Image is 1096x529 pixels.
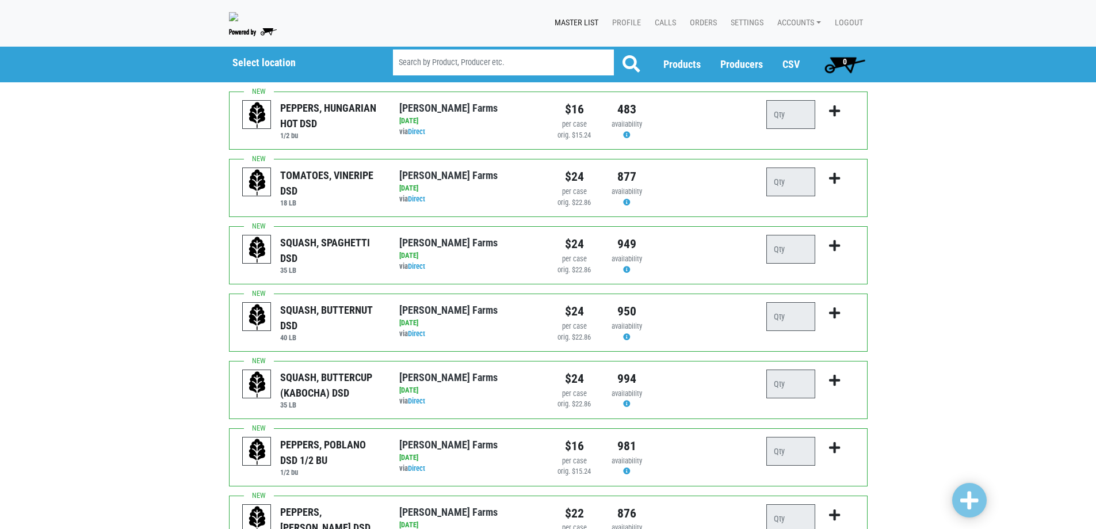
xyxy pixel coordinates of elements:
[557,370,592,388] div: $24
[399,237,498,249] a: [PERSON_NAME] Farms
[766,370,815,398] input: Qty
[280,199,382,207] h6: 18 LB
[399,329,539,340] div: via
[557,119,592,130] div: per case
[766,168,815,196] input: Qty
[612,120,642,128] span: availability
[721,12,768,34] a: Settings
[408,195,425,203] a: Direct
[612,254,642,263] span: availability
[612,389,642,398] span: availability
[557,235,592,253] div: $24
[557,437,592,455] div: $16
[399,371,498,383] a: [PERSON_NAME] Farms
[609,370,644,388] div: 994
[819,53,870,76] a: 0
[782,58,800,70] a: CSV
[280,437,382,468] div: PEPPERS, POBLANO DSD 1/2 BU
[612,322,642,330] span: availability
[612,187,642,196] span: availability
[557,168,592,186] div: $24
[557,389,592,399] div: per case
[557,456,592,467] div: per case
[408,329,425,338] a: Direct
[243,168,272,197] img: placeholder-variety-43d6402dacf2d531de610a020419775a.svg
[681,12,721,34] a: Orders
[766,100,815,129] input: Qty
[280,333,382,342] h6: 40 LB
[843,57,847,66] span: 0
[399,439,498,451] a: [PERSON_NAME] Farms
[229,12,238,21] img: original-fc7597fdc6adbb9d0e2ae620e786d1a2.jpg
[399,127,539,138] div: via
[557,466,592,477] div: orig. $15.24
[408,397,425,405] a: Direct
[609,168,644,186] div: 877
[399,396,539,407] div: via
[399,183,539,194] div: [DATE]
[280,100,382,131] div: PEPPERS, HUNGARIAN HOT DSD
[399,304,498,316] a: [PERSON_NAME] Farms
[557,265,592,276] div: orig. $22.86
[399,194,539,205] div: via
[399,463,539,474] div: via
[280,235,382,266] div: SQUASH, SPAGHETTI DSD
[280,168,382,199] div: TOMATOES, VINERIPE DSD
[557,332,592,343] div: orig. $22.86
[557,504,592,523] div: $22
[612,456,642,465] span: availability
[646,12,681,34] a: Calls
[399,261,539,272] div: via
[720,58,763,70] a: Producers
[280,401,382,409] h6: 35 LB
[399,318,539,329] div: [DATE]
[557,130,592,141] div: orig. $15.24
[603,12,646,34] a: Profile
[557,321,592,332] div: per case
[408,127,425,136] a: Direct
[557,302,592,321] div: $24
[609,235,644,253] div: 949
[557,254,592,265] div: per case
[609,302,644,321] div: 950
[557,399,592,410] div: orig. $22.86
[243,437,272,466] img: placeholder-variety-43d6402dacf2d531de610a020419775a.svg
[280,131,382,140] h6: 1/2 bu
[609,437,644,455] div: 981
[557,197,592,208] div: orig. $22.86
[280,266,382,275] h6: 35 LB
[557,100,592,119] div: $16
[545,12,603,34] a: Master List
[243,370,272,399] img: placeholder-variety-43d6402dacf2d531de610a020419775a.svg
[766,437,815,466] input: Qty
[243,101,272,130] img: placeholder-variety-43d6402dacf2d531de610a020419775a.svg
[768,12,826,34] a: Accounts
[826,12,868,34] a: Logout
[399,102,498,114] a: [PERSON_NAME] Farms
[557,187,592,197] div: per case
[232,56,364,69] h5: Select location
[609,100,644,119] div: 483
[393,50,614,75] input: Search by Product, Producer etc.
[399,385,539,396] div: [DATE]
[399,169,498,181] a: [PERSON_NAME] Farms
[280,468,382,477] h6: 1/2 bu
[280,302,382,333] div: SQUASH, BUTTERNUT DSD
[399,116,539,127] div: [DATE]
[408,262,425,271] a: Direct
[663,58,701,70] a: Products
[399,452,539,463] div: [DATE]
[399,250,539,261] div: [DATE]
[609,504,644,523] div: 876
[229,28,277,36] img: Powered by Big Wheelbarrow
[766,302,815,331] input: Qty
[399,506,498,518] a: [PERSON_NAME] Farms
[766,235,815,264] input: Qty
[243,235,272,264] img: placeholder-variety-43d6402dacf2d531de610a020419775a.svg
[280,370,382,401] div: SQUASH, BUTTERCUP (KABOCHA) DSD
[243,303,272,332] img: placeholder-variety-43d6402dacf2d531de610a020419775a.svg
[408,464,425,473] a: Direct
